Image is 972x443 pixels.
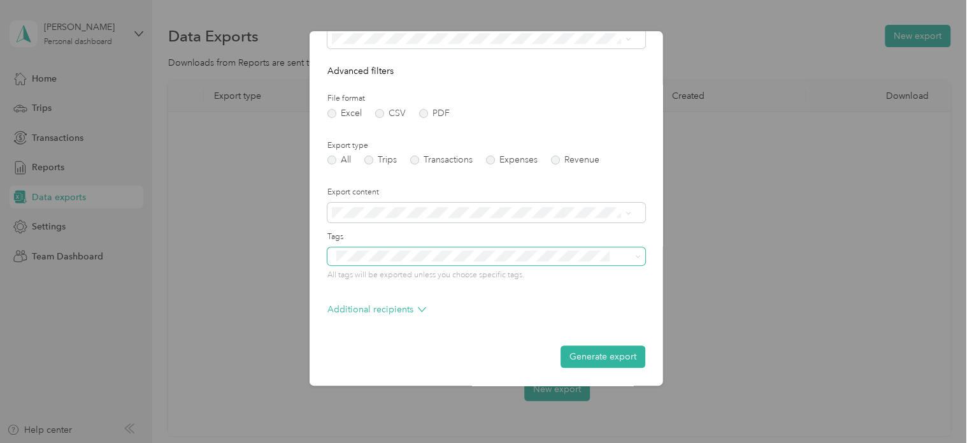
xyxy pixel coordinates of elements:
[327,303,426,316] p: Additional recipients
[364,156,397,164] label: Trips
[486,156,538,164] label: Expenses
[327,231,645,243] label: Tags
[901,372,972,443] iframe: Everlance-gr Chat Button Frame
[419,109,450,118] label: PDF
[327,187,645,198] label: Export content
[327,109,362,118] label: Excel
[327,140,645,152] label: Export type
[375,109,406,118] label: CSV
[327,156,351,164] label: All
[551,156,599,164] label: Revenue
[327,93,645,105] label: File format
[410,156,473,164] label: Transactions
[327,270,645,281] p: All tags will be exported unless you choose specific tags.
[561,345,645,368] button: Generate export
[327,64,645,78] p: Advanced filters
